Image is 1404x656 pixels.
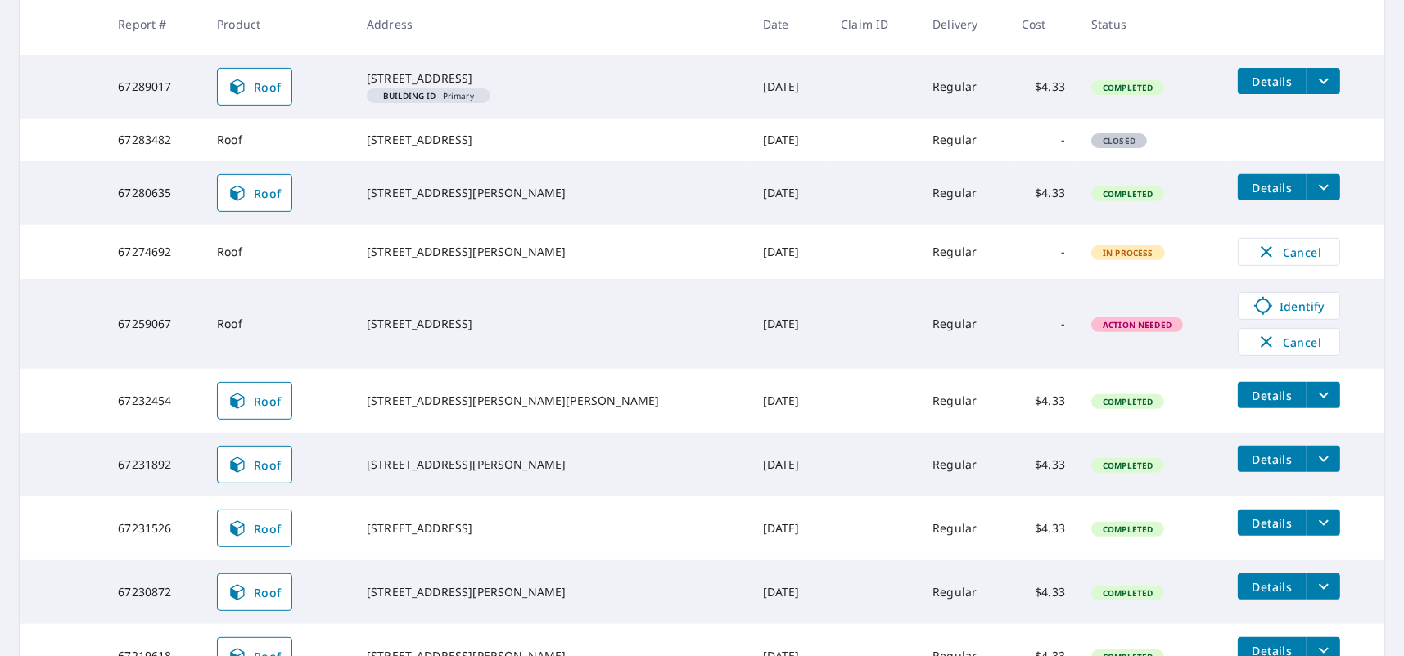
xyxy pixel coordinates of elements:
span: Roof [228,77,282,97]
span: Completed [1093,460,1162,471]
td: - [1009,225,1078,279]
td: [DATE] [750,560,828,624]
td: - [1009,119,1078,161]
div: [STREET_ADDRESS][PERSON_NAME] [367,584,737,600]
span: Details [1248,74,1297,89]
button: detailsBtn-67232454 [1238,382,1307,408]
span: Details [1248,180,1297,195]
span: Details [1248,579,1297,595]
td: 67232454 [105,369,204,433]
div: [STREET_ADDRESS] [367,316,737,332]
td: [DATE] [750,161,828,225]
td: [DATE] [750,369,828,433]
div: [STREET_ADDRESS] [367,70,737,87]
div: [STREET_ADDRESS][PERSON_NAME] [367,244,737,260]
button: detailsBtn-67230872 [1238,573,1307,600]
td: $4.33 [1009,496,1078,560]
span: Completed [1093,523,1162,535]
span: Roof [228,183,282,203]
td: $4.33 [1009,560,1078,624]
span: Roof [228,519,282,538]
div: [STREET_ADDRESS] [367,520,737,537]
td: Regular [919,496,1008,560]
td: Regular [919,279,1008,369]
div: [STREET_ADDRESS] [367,132,737,148]
span: Details [1248,515,1297,531]
button: detailsBtn-67231892 [1238,446,1307,472]
a: Roof [217,510,292,547]
span: Action Needed [1093,319,1181,330]
span: Details [1248,388,1297,403]
button: detailsBtn-67231526 [1238,510,1307,536]
td: Regular [919,369,1008,433]
a: Roof [217,174,292,212]
button: filesDropdownBtn-67232454 [1307,382,1340,408]
td: 67231892 [105,433,204,496]
span: Roof [228,582,282,602]
td: Regular [919,55,1008,119]
td: [DATE] [750,279,828,369]
span: Completed [1093,82,1162,93]
button: filesDropdownBtn-67289017 [1307,68,1340,94]
span: Cancel [1255,332,1323,352]
span: Closed [1093,135,1145,146]
td: Roof [204,279,354,369]
span: Primary [373,92,484,100]
button: detailsBtn-67289017 [1238,68,1307,94]
button: filesDropdownBtn-67231526 [1307,510,1340,536]
div: [STREET_ADDRESS][PERSON_NAME] [367,185,737,201]
button: filesDropdownBtn-67280635 [1307,174,1340,200]
td: Regular [919,119,1008,161]
td: [DATE] [750,55,828,119]
a: Roof [217,446,292,483]
a: Roof [217,573,292,611]
span: Details [1248,452,1297,467]
td: Roof [204,119,354,161]
a: Identify [1238,292,1340,320]
td: 67289017 [105,55,204,119]
td: [DATE] [750,225,828,279]
td: - [1009,279,1078,369]
td: 67230872 [105,560,204,624]
span: Roof [228,391,282,411]
td: 67259067 [105,279,204,369]
button: filesDropdownBtn-67231892 [1307,446,1340,472]
td: $4.33 [1009,369,1078,433]
td: [DATE] [750,119,828,161]
span: Cancel [1255,242,1323,262]
button: Cancel [1238,238,1340,266]
div: [STREET_ADDRESS][PERSON_NAME] [367,456,737,473]
span: Roof [228,455,282,474]
span: Completed [1093,587,1162,599]
td: Regular [919,161,1008,225]
td: Regular [919,225,1008,279]
td: 67283482 [105,119,204,161]
span: In Process [1093,247,1163,258]
td: 67280635 [105,161,204,225]
div: [STREET_ADDRESS][PERSON_NAME][PERSON_NAME] [367,393,737,409]
td: [DATE] [750,496,828,560]
button: detailsBtn-67280635 [1238,174,1307,200]
button: filesDropdownBtn-67230872 [1307,573,1340,600]
span: Completed [1093,396,1162,407]
td: Roof [204,225,354,279]
em: Building ID [383,92,436,100]
td: 67231526 [105,496,204,560]
td: Regular [919,433,1008,496]
td: 67274692 [105,225,204,279]
td: $4.33 [1009,55,1078,119]
td: Regular [919,560,1008,624]
a: Roof [217,382,292,420]
td: $4.33 [1009,161,1078,225]
button: Cancel [1238,328,1340,356]
td: $4.33 [1009,433,1078,496]
span: Identify [1248,296,1330,316]
a: Roof [217,68,292,106]
span: Completed [1093,188,1162,200]
td: [DATE] [750,433,828,496]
